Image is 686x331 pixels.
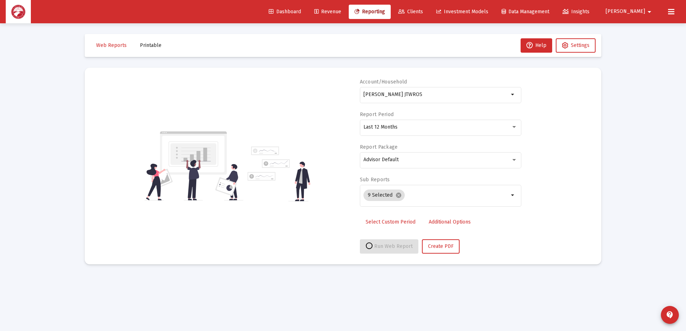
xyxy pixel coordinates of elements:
a: Clients [393,5,429,19]
mat-chip: 9 Selected [363,190,405,201]
button: Create PDF [422,239,460,254]
label: Report Package [360,144,398,150]
a: Data Management [496,5,555,19]
span: Create PDF [428,243,454,249]
span: Printable [140,42,161,48]
a: Reporting [349,5,391,19]
label: Report Period [360,111,394,117]
span: Help [526,42,546,48]
span: Web Reports [96,42,127,48]
input: Search or select an account or household [363,92,509,97]
span: Advisor Default [363,157,399,163]
span: Data Management [502,9,549,15]
a: Dashboard [263,5,307,19]
span: [PERSON_NAME] [606,9,645,15]
button: Help [521,38,552,53]
img: reporting [145,130,243,201]
span: Clients [398,9,423,15]
mat-icon: arrow_drop_down [645,5,654,19]
button: Web Reports [90,38,132,53]
mat-icon: arrow_drop_down [509,90,517,99]
span: Reporting [354,9,385,15]
button: Printable [134,38,167,53]
img: reporting-alt [248,147,310,201]
label: Account/Household [360,79,407,85]
img: Dashboard [11,5,25,19]
button: Settings [556,38,596,53]
span: Run Web Report [366,243,413,249]
span: Additional Options [429,219,471,225]
span: Revenue [314,9,341,15]
label: Sub Reports [360,177,390,183]
a: Insights [557,5,595,19]
mat-icon: arrow_drop_down [509,191,517,200]
span: Dashboard [269,9,301,15]
span: Last 12 Months [363,124,398,130]
span: Select Custom Period [366,219,415,225]
mat-icon: contact_support [666,311,674,319]
button: [PERSON_NAME] [597,4,662,19]
mat-icon: cancel [395,192,402,198]
span: Insights [563,9,589,15]
button: Run Web Report [360,239,418,254]
a: Revenue [309,5,347,19]
span: Settings [571,42,589,48]
mat-chip-list: Selection [363,188,509,202]
span: Investment Models [436,9,488,15]
a: Investment Models [431,5,494,19]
